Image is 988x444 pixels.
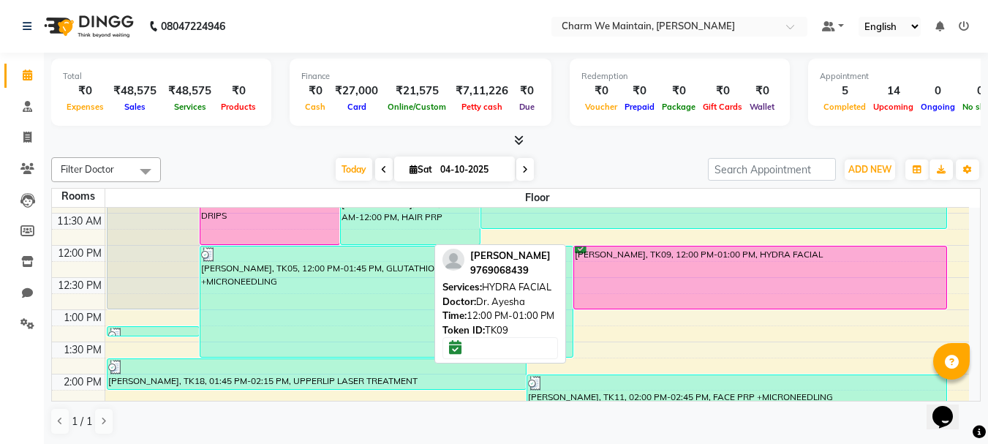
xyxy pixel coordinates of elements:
span: Upcoming [870,102,917,112]
div: ₹27,000 [329,83,384,99]
div: 14 [870,83,917,99]
span: 1 / 1 [72,414,92,429]
span: Cash [301,102,329,112]
iframe: chat widget [927,385,973,429]
img: logo [37,6,137,47]
div: ₹0 [63,83,108,99]
div: 12:00 PM [55,246,105,261]
span: Prepaid [621,102,658,112]
span: Online/Custom [384,102,450,112]
span: [PERSON_NAME] [470,249,551,261]
div: ₹21,575 [384,83,450,99]
span: Doctor: [442,296,476,307]
div: ₹0 [217,83,260,99]
div: ₹0 [699,83,746,99]
div: [PERSON_NAME], TK17, 01:15 PM-01:25 PM, BALANCE AMOUNT [108,327,200,336]
div: Dr. Ayesha [442,295,558,309]
div: TK09 [442,323,558,338]
div: [PERSON_NAME], TK18, 01:45 PM-02:15 PM, UPPERLIP LASER TREATMENT [108,359,527,389]
div: ₹0 [658,83,699,99]
div: 9769068439 [470,263,551,278]
span: Due [516,102,538,112]
span: Floor [105,189,970,207]
span: Completed [820,102,870,112]
div: 12:30 PM [55,278,105,293]
span: Today [336,158,372,181]
span: Services [170,102,210,112]
span: Expenses [63,102,108,112]
div: [PERSON_NAME], TK12, 11:00 AM-12:00 PM, GLUTATHIONE IV DRIPS [200,182,339,244]
div: ₹0 [514,83,540,99]
div: [PERSON_NAME], TK05, 12:00 PM-01:45 PM, GLUTATHIONE IV DRIPS,FACE PRP +MICRONEEDLING [200,247,573,357]
span: Voucher [581,102,621,112]
div: 0 [917,83,959,99]
div: ₹0 [621,83,658,99]
span: Wallet [746,102,778,112]
div: 11:30 AM [54,214,105,229]
div: ₹0 [581,83,621,99]
input: Search Appointment [708,158,836,181]
div: Rooms [52,189,105,204]
div: [PERSON_NAME], TK09, 12:00 PM-01:00 PM, HYDRA FACIAL [574,247,946,309]
div: ₹48,575 [162,83,217,99]
div: ₹48,575 [108,83,162,99]
div: 1:00 PM [61,310,105,326]
div: Finance [301,70,540,83]
div: Total [63,70,260,83]
span: Gift Cards [699,102,746,112]
span: Package [658,102,699,112]
span: Sales [121,102,149,112]
button: ADD NEW [845,159,895,180]
div: Redemption [581,70,778,83]
div: 2:00 PM [61,375,105,390]
b: 08047224946 [161,6,225,47]
div: [PERSON_NAME], TK02, 10:00 AM-01:00 PM, LASER HAIR REDUCTION [108,118,200,309]
div: [PERSON_NAME], TK11, 02:00 PM-02:45 PM, FACE PRP +MICRONEEDLING [527,375,946,421]
span: Petty cash [458,102,506,112]
span: Filter Doctor [61,163,114,175]
span: ADD NEW [848,164,891,175]
span: Ongoing [917,102,959,112]
div: ₹0 [746,83,778,99]
img: profile [442,249,464,271]
span: Sat [406,164,436,175]
span: Products [217,102,260,112]
div: 12:00 PM-01:00 PM [442,309,558,323]
span: Card [344,102,370,112]
span: Time: [442,309,467,321]
div: 1:30 PM [61,342,105,358]
div: 5 [820,83,870,99]
div: ₹7,11,226 [450,83,514,99]
div: ₹0 [301,83,329,99]
div: [PERSON_NAME], TK01, 11:00 AM-12:00 PM, HAIR PRP [341,182,480,244]
span: Services: [442,281,482,293]
input: 2025-10-04 [436,159,509,181]
span: HYDRA FACIAL [482,281,551,293]
span: Token ID: [442,324,485,336]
